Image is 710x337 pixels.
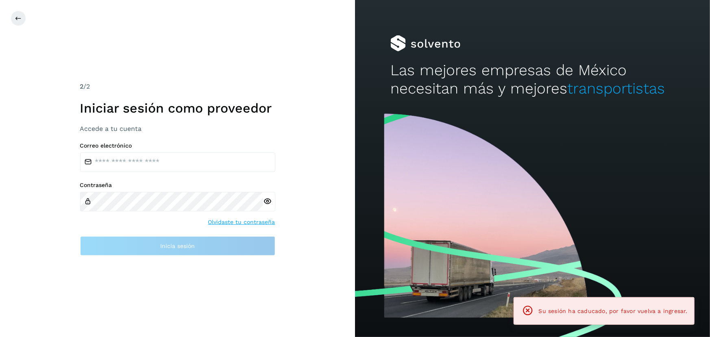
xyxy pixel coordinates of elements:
h1: Iniciar sesión como proveedor [80,100,275,116]
div: /2 [80,82,275,91]
label: Correo electrónico [80,142,275,149]
a: Olvidaste tu contraseña [208,218,275,226]
label: Contraseña [80,182,275,189]
button: Inicia sesión [80,236,275,256]
span: 2 [80,83,84,90]
span: Inicia sesión [160,243,195,249]
h3: Accede a tu cuenta [80,125,275,133]
h2: Las mejores empresas de México necesitan más y mejores [390,61,674,98]
span: Su sesión ha caducado, por favor vuelva a ingresar. [539,308,688,314]
span: transportistas [567,80,665,97]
